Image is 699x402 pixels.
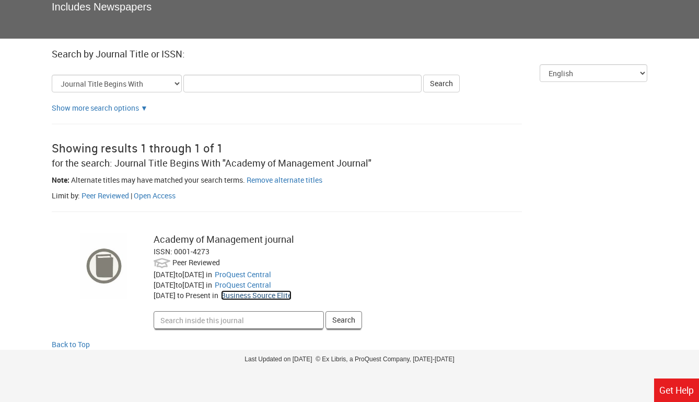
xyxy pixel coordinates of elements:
[221,290,292,300] a: Go to Business Source Elite
[52,140,223,156] span: Showing results 1 through 1 of 1
[134,191,176,200] a: Filter by peer open access
[141,103,148,113] a: Show more search options
[131,191,132,200] span: |
[423,75,460,92] button: Search
[154,280,215,290] div: [DATE] [DATE]
[212,290,218,300] span: in
[206,269,212,279] span: in
[52,157,371,169] span: for the search: Journal Title Begins With "Academy of Management Journal"
[52,175,69,185] span: Note:
[172,257,220,267] span: Peer Reviewed
[215,280,271,290] a: Go to ProQuest Central
[176,280,182,290] span: to
[71,175,245,185] span: Alternate titles may have matched your search terms.
[154,311,324,329] input: Search inside this journal
[325,311,362,329] button: Search
[247,175,322,185] a: Remove alternate titles
[176,269,182,279] span: to
[154,257,171,269] img: Peer Reviewed:
[206,280,212,290] span: in
[654,379,699,402] a: Get Help
[81,191,129,200] a: Filter by peer reviewed
[80,233,127,299] img: cover image for: Academy of Management journal
[154,290,221,301] div: [DATE]
[52,339,647,350] a: Back to Top
[52,49,647,60] h2: Search by Journal Title or ISSN:
[215,269,271,279] a: Go to ProQuest Central
[154,246,495,257] div: ISSN: 0001-4273
[177,290,211,300] span: to Present
[52,103,139,113] a: Show more search options
[52,191,80,200] span: Limit by:
[154,269,215,280] div: [DATE] [DATE]
[154,233,495,246] div: Academy of Management journal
